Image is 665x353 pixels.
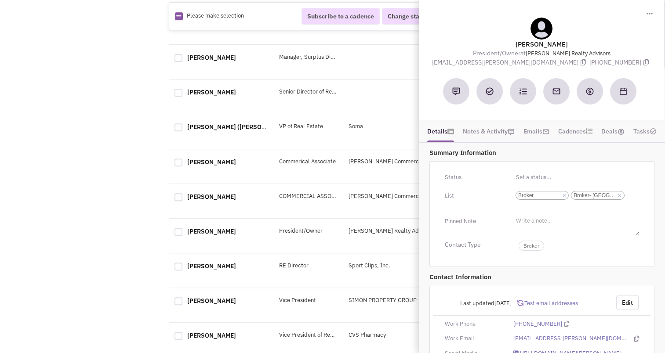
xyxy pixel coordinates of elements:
[439,170,508,184] div: Status
[273,122,343,131] div: VP of Real Estate
[273,262,343,270] div: RE Director
[542,128,549,135] img: icon-email-active-16.png
[273,158,343,166] div: Commerical Associate
[432,58,589,66] span: [EMAIL_ADDRESS][PERSON_NAME][DOMAIN_NAME]
[187,262,236,270] a: [PERSON_NAME]
[187,88,236,96] a: [PERSON_NAME]
[513,320,562,328] a: [PHONE_NUMBER]
[429,148,654,157] p: Summary Information
[343,331,447,339] div: CVS Pharmacy
[531,18,552,40] img: teammate.png
[439,189,508,203] div: List
[427,125,454,138] a: Details
[585,87,594,96] img: Create a deal
[558,125,592,138] a: Cadences
[523,125,549,138] a: Emails
[494,299,512,307] span: [DATE]
[439,214,508,228] div: Pinned Note
[463,125,515,138] a: Notes & Activity
[343,262,447,270] div: Sport Clips, Inc.
[187,158,236,166] a: [PERSON_NAME]
[187,54,236,61] a: [PERSON_NAME]
[273,53,343,61] div: Manager, Surplus Dispositions
[273,296,343,305] div: Vice President
[273,227,343,235] div: President/Owner
[187,297,236,305] a: [PERSON_NAME]
[513,170,639,184] input: Set a status...
[650,128,657,135] img: TaskCount.png
[633,125,657,138] a: Tasks
[429,272,654,281] p: Contact Information
[620,88,627,95] img: Schedule a Meeting
[618,192,621,200] a: ×
[273,192,343,201] div: COMMERCIAL ASSOCIATE
[519,241,544,251] span: Broker
[187,193,236,201] a: [PERSON_NAME]
[273,88,343,96] div: Senior Director of Real Estate
[273,331,343,339] div: Vice President of Real Estate and Corporate Acquisitions at CVS
[526,50,610,57] a: [PERSON_NAME] Realty Advisors
[516,202,535,211] input: ×Broker×Broker- [GEOGRAPHIC_DATA]
[518,191,560,199] span: Broker
[343,192,447,201] div: [PERSON_NAME] Commercial (Retail Brokers Network)
[439,240,508,249] div: Contact Type
[589,58,651,66] span: [PHONE_NUMBER]
[513,335,629,343] a: [EMAIL_ADDRESS][PERSON_NAME][DOMAIN_NAME]
[429,40,654,49] lable: [PERSON_NAME]
[175,12,183,20] img: Rectangle.png
[473,49,520,57] span: President/Owner
[439,335,508,343] div: Work Email
[343,296,447,305] div: SIMON PROPERTY GROUP
[302,8,380,25] button: Subscribe to a cadence
[187,227,236,235] a: [PERSON_NAME]
[187,123,297,131] a: [PERSON_NAME] ([PERSON_NAME]) ...
[439,295,517,312] div: Last updated
[618,128,625,135] img: icon-dealamount.png
[473,49,610,57] span: at
[486,87,494,95] img: Add a Task
[343,122,447,131] div: Soma
[523,299,578,307] span: Test email addresses
[187,331,236,339] a: [PERSON_NAME]
[601,125,625,138] a: Deals
[343,227,447,235] div: [PERSON_NAME] Realty Advisors
[519,87,527,95] img: Subscribe to a cadence
[439,320,508,328] div: Work Phone
[552,87,561,96] img: Send an email
[616,295,639,310] button: Edit
[343,158,447,166] div: [PERSON_NAME] Commercial
[508,128,515,135] img: icon-note.png
[574,191,615,199] span: Broker- [GEOGRAPHIC_DATA]
[452,87,460,95] img: Add a note
[187,12,244,20] span: Please make selection
[562,192,566,200] a: ×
